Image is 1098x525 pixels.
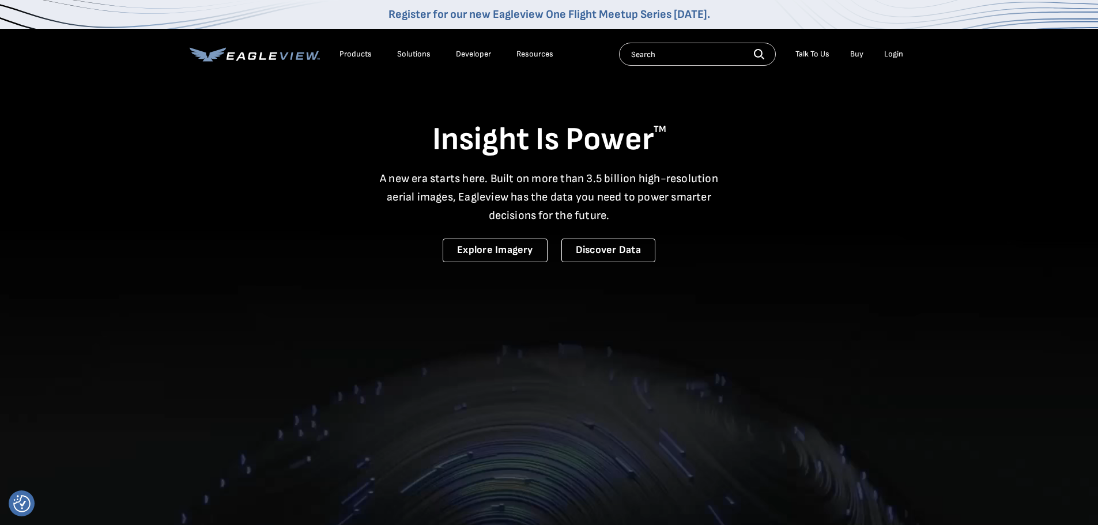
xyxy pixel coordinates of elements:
[884,49,903,59] div: Login
[654,124,666,135] sup: TM
[516,49,553,59] div: Resources
[443,239,548,262] a: Explore Imagery
[397,49,431,59] div: Solutions
[13,495,31,512] button: Consent Preferences
[561,239,655,262] a: Discover Data
[619,43,776,66] input: Search
[373,169,726,225] p: A new era starts here. Built on more than 3.5 billion high-resolution aerial images, Eagleview ha...
[388,7,710,21] a: Register for our new Eagleview One Flight Meetup Series [DATE].
[795,49,829,59] div: Talk To Us
[13,495,31,512] img: Revisit consent button
[190,120,909,160] h1: Insight Is Power
[850,49,863,59] a: Buy
[339,49,372,59] div: Products
[456,49,491,59] a: Developer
